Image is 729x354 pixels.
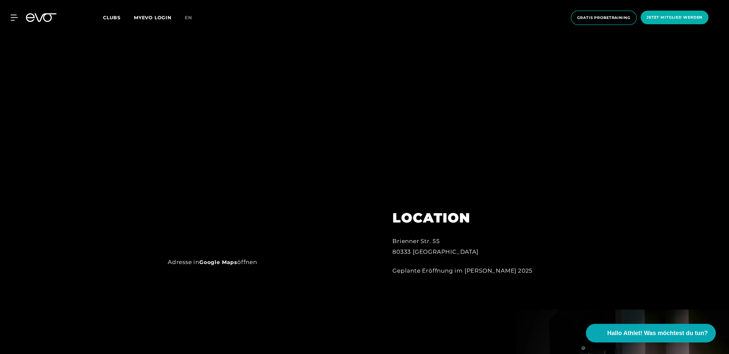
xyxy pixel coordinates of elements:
span: Gratis Probetraining [577,15,630,21]
span: Clubs [103,15,121,21]
span: Jetzt Mitglied werden [647,15,702,20]
a: Google Maps [199,259,237,265]
div: Adresse in öffnen [168,257,355,267]
span: Hallo Athlet! Was möchtest du tun? [607,329,708,338]
a: MYEVO LOGIN [134,15,171,21]
a: Gratis Probetraining [569,11,639,25]
a: Clubs [103,14,134,21]
button: Hallo Athlet! Was möchtest du tun? [586,324,716,342]
a: Jetzt Mitglied werden [639,11,710,25]
a: en [185,14,200,22]
span: en [185,15,192,21]
div: Geplante Eröffnung im [PERSON_NAME] 2025 [392,265,539,276]
div: Brienner Str. 55 80333 [GEOGRAPHIC_DATA] [392,236,539,257]
h2: LOCATION [392,210,539,226]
